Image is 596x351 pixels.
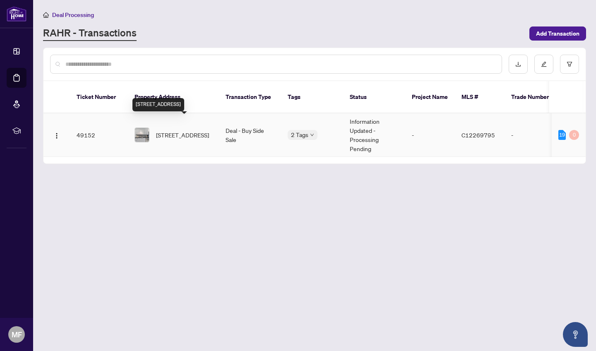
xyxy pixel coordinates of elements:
th: Tags [281,81,343,113]
th: Trade Number [505,81,562,113]
th: Project Name [405,81,455,113]
span: Add Transaction [536,27,579,40]
button: filter [560,55,579,74]
td: 49152 [70,113,128,157]
span: C12269795 [461,131,495,139]
span: filter [567,61,572,67]
td: Information Updated - Processing Pending [343,113,405,157]
td: - [505,113,562,157]
span: Deal Processing [52,11,94,19]
a: RAHR - Transactions [43,26,137,41]
button: Logo [50,128,63,142]
th: Ticket Number [70,81,128,113]
div: 0 [569,130,579,140]
td: - [405,113,455,157]
span: [STREET_ADDRESS] [156,130,209,139]
span: 2 Tags [291,130,308,139]
div: 19 [558,130,566,140]
button: download [509,55,528,74]
img: Logo [53,132,60,139]
button: Open asap [563,322,588,347]
span: MF [12,329,22,340]
div: [STREET_ADDRESS] [132,98,184,111]
th: Property Address [128,81,219,113]
span: down [310,133,314,137]
button: Add Transaction [529,26,586,41]
span: home [43,12,49,18]
img: logo [7,6,26,22]
th: Transaction Type [219,81,281,113]
th: Status [343,81,405,113]
button: edit [534,55,553,74]
span: edit [541,61,547,67]
img: thumbnail-img [135,128,149,142]
th: MLS # [455,81,505,113]
span: download [515,61,521,67]
td: Deal - Buy Side Sale [219,113,281,157]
